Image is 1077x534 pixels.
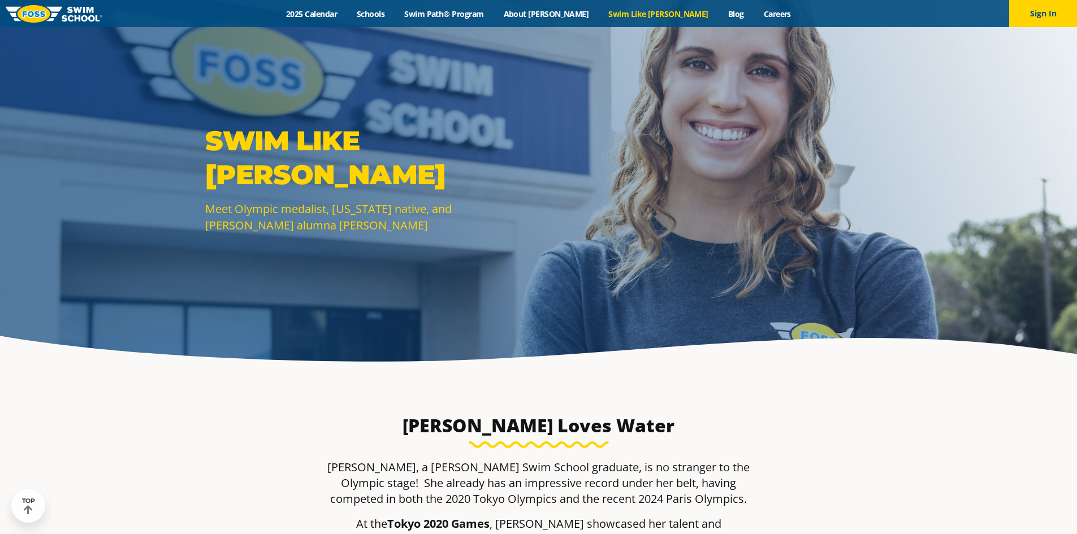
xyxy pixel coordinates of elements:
[318,459,759,507] p: [PERSON_NAME], a [PERSON_NAME] Swim School graduate, is no stranger to the Olympic stage! She alr...
[205,124,533,192] p: SWIM LIKE [PERSON_NAME]
[385,414,693,437] h3: [PERSON_NAME] Loves Water
[718,8,754,19] a: Blog
[395,8,494,19] a: Swim Path® Program
[6,5,102,23] img: FOSS Swim School Logo
[276,8,347,19] a: 2025 Calendar
[599,8,719,19] a: Swim Like [PERSON_NAME]
[347,8,395,19] a: Schools
[22,497,35,515] div: TOP
[387,516,490,531] strong: Tokyo 2020 Games
[754,8,801,19] a: Careers
[494,8,599,19] a: About [PERSON_NAME]
[205,201,533,233] p: Meet Olympic medalist, [US_STATE] native, and [PERSON_NAME] alumna [PERSON_NAME]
